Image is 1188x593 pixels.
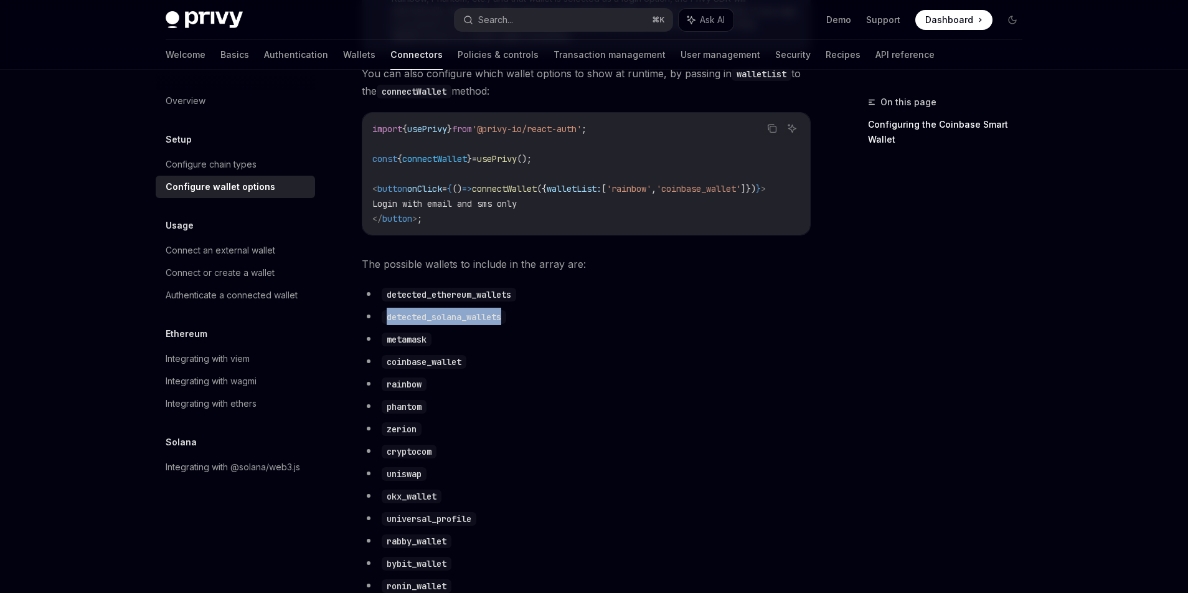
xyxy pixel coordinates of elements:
[452,123,472,135] span: from
[166,40,205,70] a: Welcome
[166,93,205,108] div: Overview
[397,153,402,164] span: {
[156,90,315,112] a: Overview
[875,40,935,70] a: API reference
[462,183,472,194] span: =>
[447,183,452,194] span: {
[756,183,761,194] span: }
[377,183,407,194] span: button
[784,120,800,136] button: Ask AI
[166,265,275,280] div: Connect or create a wallet
[362,255,811,273] span: The possible wallets to include in the array are:
[166,435,197,450] h5: Solana
[517,153,532,164] span: ();
[166,460,300,475] div: Integrating with @solana/web3.js
[651,183,656,194] span: ,
[372,213,382,224] span: </
[826,40,860,70] a: Recipes
[382,400,427,414] code: phantom
[455,9,672,31] button: Search...⌘K
[382,490,441,503] code: okx_wallet
[681,40,760,70] a: User management
[472,183,537,194] span: connectWallet
[402,153,467,164] span: connectWallet
[166,132,192,147] h5: Setup
[472,153,477,164] span: =
[156,370,315,392] a: Integrating with wagmi
[775,40,811,70] a: Security
[390,40,443,70] a: Connectors
[156,239,315,262] a: Connect an external wallet
[472,123,582,135] span: '@privy-io/react-auth'
[166,179,275,194] div: Configure wallet options
[166,374,257,389] div: Integrating with wagmi
[554,40,666,70] a: Transaction management
[382,422,422,436] code: zerion
[407,183,442,194] span: onClick
[761,183,766,194] span: >
[382,512,476,526] code: universal_profile
[700,14,725,26] span: Ask AI
[547,183,601,194] span: walletList:
[166,396,257,411] div: Integrating with ethers
[656,183,741,194] span: 'coinbase_wallet'
[372,123,402,135] span: import
[166,288,298,303] div: Authenticate a connected wallet
[458,40,539,70] a: Policies & controls
[372,198,517,209] span: Login with email and sms only
[382,310,506,324] code: detected_solana_wallets
[382,333,431,346] code: metamask
[382,213,412,224] span: button
[601,183,606,194] span: [
[477,153,517,164] span: usePrivy
[382,377,427,391] code: rainbow
[732,67,791,81] code: walletList
[156,176,315,198] a: Configure wallet options
[377,85,451,98] code: connectWallet
[156,456,315,478] a: Integrating with @solana/web3.js
[156,262,315,284] a: Connect or create a wallet
[343,40,375,70] a: Wallets
[764,120,780,136] button: Copy the contents from the code block
[166,218,194,233] h5: Usage
[606,183,651,194] span: 'rainbow'
[1002,10,1022,30] button: Toggle dark mode
[264,40,328,70] a: Authentication
[442,183,447,194] span: =
[382,288,516,301] code: detected_ethereum_wallets
[220,40,249,70] a: Basics
[925,14,973,26] span: Dashboard
[868,115,1032,149] a: Configuring the Coinbase Smart Wallet
[679,9,733,31] button: Ask AI
[166,351,250,366] div: Integrating with viem
[166,157,257,172] div: Configure chain types
[652,15,665,25] span: ⌘ K
[382,445,436,458] code: cryptocom
[417,213,422,224] span: ;
[156,392,315,415] a: Integrating with ethers
[407,123,447,135] span: usePrivy
[382,534,451,548] code: rabby_wallet
[372,153,397,164] span: const
[372,183,377,194] span: <
[402,123,407,135] span: {
[166,11,243,29] img: dark logo
[382,355,466,369] code: coinbase_wallet
[866,14,900,26] a: Support
[915,10,992,30] a: Dashboard
[382,467,427,481] code: uniswap
[412,213,417,224] span: >
[447,123,452,135] span: }
[452,183,462,194] span: ()
[166,243,275,258] div: Connect an external wallet
[467,153,472,164] span: }
[382,579,451,593] code: ronin_wallet
[478,12,513,27] div: Search...
[156,348,315,370] a: Integrating with viem
[156,153,315,176] a: Configure chain types
[156,284,315,306] a: Authenticate a connected wallet
[741,183,756,194] span: ]})
[382,557,451,571] code: bybit_wallet
[582,123,587,135] span: ;
[537,183,547,194] span: ({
